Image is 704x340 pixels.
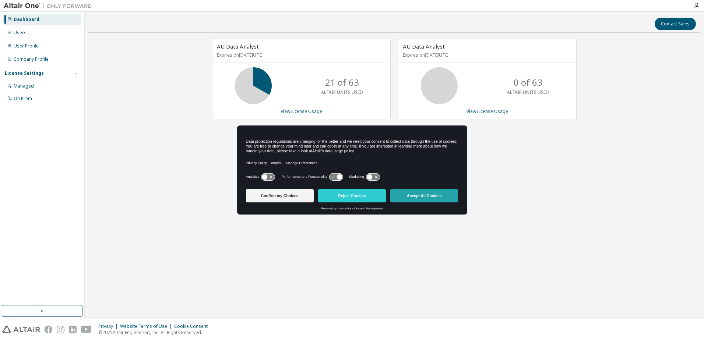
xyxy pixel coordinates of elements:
[14,17,39,22] div: Dashboard
[2,326,40,333] img: altair_logo.svg
[14,56,49,62] div: Company Profile
[281,108,322,114] a: View License Usage
[14,96,32,102] div: On Prem
[81,326,92,333] img: youtube.svg
[403,43,445,50] span: AU Data Analyst
[217,52,384,58] p: Expires on [DATE] UTC
[321,89,363,95] p: ALTAIR UNITS USED
[98,323,120,329] div: Privacy
[507,89,549,95] p: ALTAIR UNITS USED
[655,18,696,30] button: Contact Sales
[403,52,570,58] p: Expires on [DATE] UTC
[4,2,96,10] img: Altair One
[5,70,44,76] div: License Settings
[45,326,52,333] img: facebook.svg
[514,76,542,89] p: 0 of 63
[325,76,359,89] p: 21 of 63
[57,326,64,333] img: instagram.svg
[174,323,212,329] div: Cookie Consent
[467,108,508,114] a: View License Usage
[14,43,39,49] div: User Profile
[14,30,27,36] div: Users
[217,43,259,50] span: AU Data Analyst
[69,326,77,333] img: linkedin.svg
[120,323,174,329] div: Website Terms of Use
[14,83,34,89] div: Managed
[98,329,212,336] p: © 2025 Altair Engineering, Inc. All Rights Reserved.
